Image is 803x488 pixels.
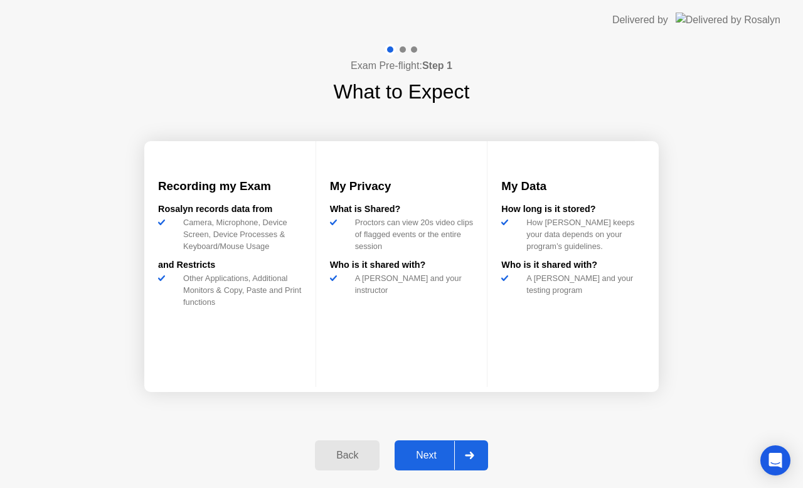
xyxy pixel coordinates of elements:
[398,450,454,461] div: Next
[350,272,474,296] div: A [PERSON_NAME] and your instructor
[334,77,470,107] h1: What to Expect
[158,203,302,216] div: Rosalyn records data from
[501,203,645,216] div: How long is it stored?
[330,203,474,216] div: What is Shared?
[330,258,474,272] div: Who is it shared with?
[319,450,376,461] div: Back
[330,178,474,195] h3: My Privacy
[350,216,474,253] div: Proctors can view 20s video clips of flagged events or the entire session
[178,272,302,309] div: Other Applications, Additional Monitors & Copy, Paste and Print functions
[158,178,302,195] h3: Recording my Exam
[521,216,645,253] div: How [PERSON_NAME] keeps your data depends on your program’s guidelines.
[178,216,302,253] div: Camera, Microphone, Device Screen, Device Processes & Keyboard/Mouse Usage
[760,445,790,475] div: Open Intercom Messenger
[315,440,380,470] button: Back
[158,258,302,272] div: and Restricts
[676,13,780,27] img: Delivered by Rosalyn
[395,440,488,470] button: Next
[612,13,668,28] div: Delivered by
[521,272,645,296] div: A [PERSON_NAME] and your testing program
[422,60,452,71] b: Step 1
[351,58,452,73] h4: Exam Pre-flight:
[501,258,645,272] div: Who is it shared with?
[501,178,645,195] h3: My Data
